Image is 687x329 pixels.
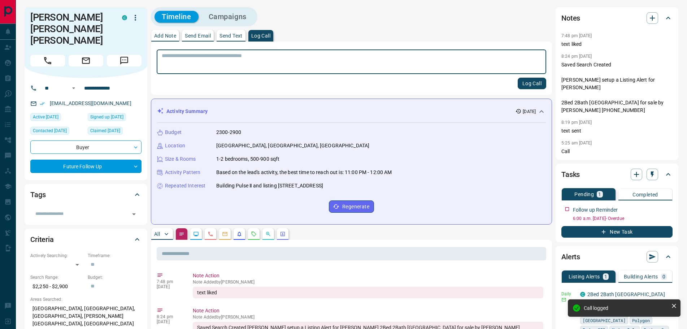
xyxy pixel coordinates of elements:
[216,155,279,163] p: 1-2 bedrooms, 500-900 sqft
[88,252,142,259] p: Timeframe:
[30,127,84,137] div: Fri Jul 25 2025
[573,206,618,214] p: Follow up Reminder
[216,129,241,136] p: 2300-2900
[604,274,607,279] p: 1
[30,296,142,303] p: Areas Searched:
[179,231,184,237] svg: Notes
[154,33,176,38] p: Add Note
[251,231,257,237] svg: Requests
[165,182,205,190] p: Repeated Interest
[166,108,208,115] p: Activity Summary
[30,12,111,46] h1: [PERSON_NAME] [PERSON_NAME] [PERSON_NAME]
[561,33,592,38] p: 7:48 pm [DATE]
[165,129,182,136] p: Budget
[30,113,84,123] div: Fri Jul 25 2025
[662,274,665,279] p: 0
[185,33,211,38] p: Send Email
[129,209,139,219] button: Open
[573,215,673,222] p: 6:00 a.m. [DATE] - Overdue
[193,231,199,237] svg: Lead Browsing Activity
[561,226,673,238] button: New Task
[30,55,65,66] span: Call
[561,291,576,297] p: Daily
[33,113,58,121] span: Active [DATE]
[280,231,286,237] svg: Agent Actions
[50,100,131,106] a: [EMAIL_ADDRESS][DOMAIN_NAME]
[30,189,45,200] h2: Tags
[561,54,592,59] p: 8:24 pm [DATE]
[30,234,54,245] h2: Criteria
[561,140,592,146] p: 5:25 am [DATE]
[88,274,142,281] p: Budget:
[598,192,601,197] p: 1
[90,113,123,121] span: Signed up [DATE]
[561,12,580,24] h2: Notes
[69,55,103,66] span: Email
[157,314,182,319] p: 8:24 pm
[236,231,242,237] svg: Listing Alerts
[40,101,45,106] svg: Email Verified
[561,61,673,114] p: Saved Search Created [PERSON_NAME] setup a Listing Alert for [PERSON_NAME] 2Bed 2Bath [GEOGRAPHIC...
[30,186,142,203] div: Tags
[30,252,84,259] p: Actively Searching:
[157,279,182,284] p: 7:48 pm
[580,292,585,297] div: condos.ca
[193,272,543,280] p: Note Action
[251,33,270,38] p: Log Call
[561,120,592,125] p: 8:19 pm [DATE]
[193,280,543,285] p: Note Added by [PERSON_NAME]
[165,142,185,150] p: Location
[157,105,546,118] div: Activity Summary[DATE]
[574,192,594,197] p: Pending
[632,192,658,197] p: Completed
[33,127,67,134] span: Contacted [DATE]
[561,297,566,302] svg: Email
[88,127,142,137] div: Fri Jul 25 2025
[561,127,673,135] p: text sent
[216,182,323,190] p: Building Pulse Ⅱ and listing [STREET_ADDRESS]
[157,284,182,289] p: [DATE]
[154,231,160,237] p: All
[88,113,142,123] div: Fri Jul 25 2025
[561,40,673,48] p: text liked
[155,11,199,23] button: Timeline
[329,200,374,213] button: Regenerate
[561,9,673,27] div: Notes
[216,169,392,176] p: Based on the lead's activity, the best time to reach out is: 11:00 PM - 12:00 AM
[219,33,243,38] p: Send Text
[157,319,182,324] p: [DATE]
[193,315,543,320] p: Note Added by [PERSON_NAME]
[523,108,536,115] p: [DATE]
[208,231,213,237] svg: Calls
[624,274,658,279] p: Building Alerts
[30,160,142,173] div: Future Follow Up
[584,305,668,311] div: Call logged
[216,142,369,150] p: [GEOGRAPHIC_DATA], [GEOGRAPHIC_DATA], [GEOGRAPHIC_DATA]
[265,231,271,237] svg: Opportunities
[69,84,78,92] button: Open
[165,169,200,176] p: Activity Pattern
[30,140,142,154] div: Buyer
[561,251,580,263] h2: Alerts
[30,231,142,248] div: Criteria
[561,169,580,180] h2: Tasks
[222,231,228,237] svg: Emails
[193,287,543,298] div: text liked
[30,274,84,281] p: Search Range:
[122,15,127,20] div: condos.ca
[90,127,120,134] span: Claimed [DATE]
[587,291,665,312] a: 2Bed 2Bath [GEOGRAPHIC_DATA] for sale by [PERSON_NAME] [PHONE_NUMBER]
[569,274,600,279] p: Listing Alerts
[561,248,673,265] div: Alerts
[107,55,142,66] span: Message
[201,11,254,23] button: Campaigns
[518,78,546,89] button: Log Call
[193,307,543,315] p: Note Action
[165,155,196,163] p: Size & Rooms
[561,166,673,183] div: Tasks
[561,148,673,155] p: Call
[30,281,84,293] p: $2,250 - $2,900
